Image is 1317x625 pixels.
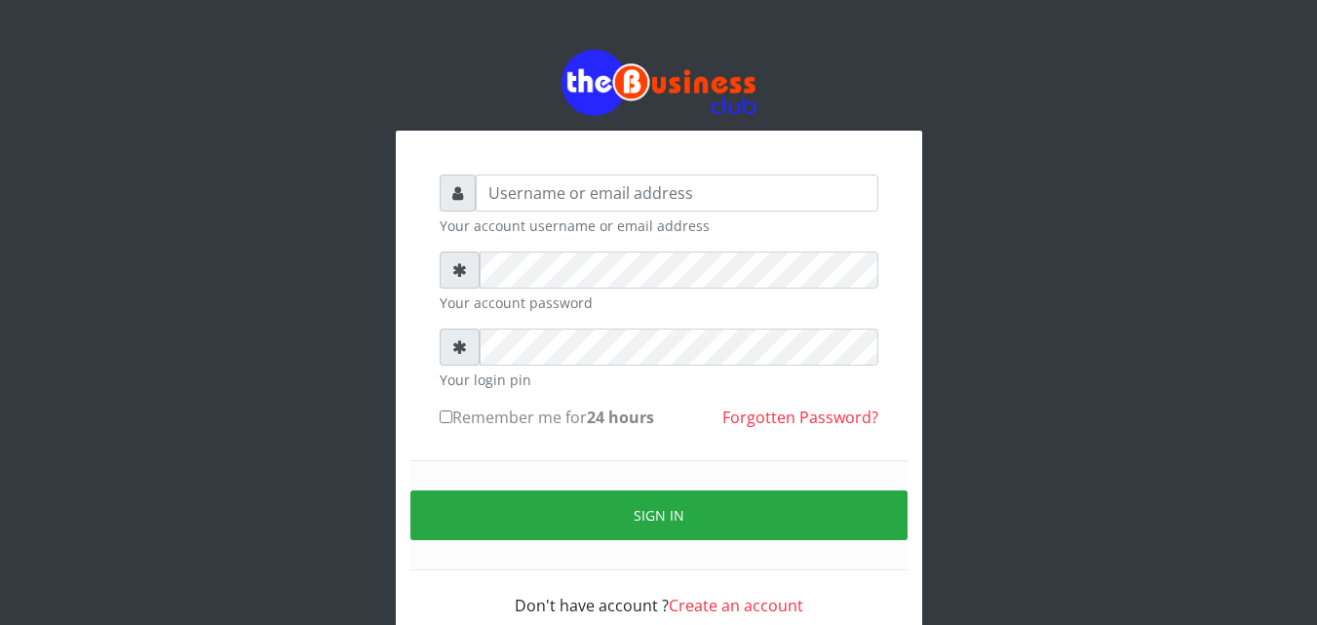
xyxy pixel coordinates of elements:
input: Username or email address [476,175,878,212]
small: Your login pin [440,370,878,390]
input: Remember me for24 hours [440,410,452,423]
b: 24 hours [587,407,654,428]
small: Your account password [440,293,878,313]
a: Create an account [669,595,803,616]
button: Sign in [410,490,908,540]
a: Forgotten Password? [722,407,878,428]
label: Remember me for [440,406,654,429]
small: Your account username or email address [440,215,878,236]
div: Don't have account ? [440,570,878,617]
